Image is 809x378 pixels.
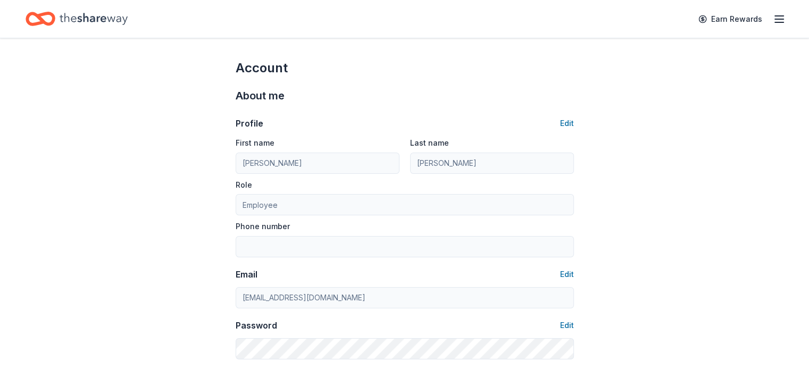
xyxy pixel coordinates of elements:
[692,10,769,29] a: Earn Rewards
[236,138,274,148] label: First name
[236,87,574,104] div: About me
[236,268,257,281] div: Email
[236,319,277,332] div: Password
[26,6,128,31] a: Home
[560,268,574,281] button: Edit
[236,60,574,77] div: Account
[560,117,574,130] button: Edit
[410,138,449,148] label: Last name
[236,221,290,232] label: Phone number
[560,319,574,332] button: Edit
[236,117,263,130] div: Profile
[236,180,252,190] label: Role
